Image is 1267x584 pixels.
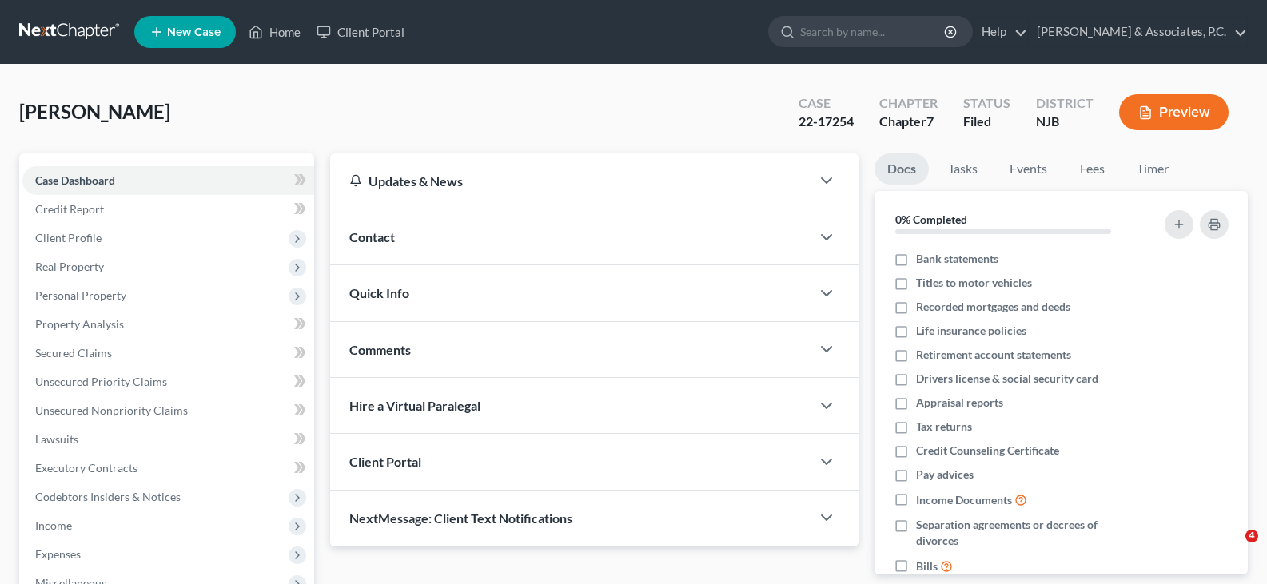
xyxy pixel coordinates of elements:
span: Personal Property [35,288,126,302]
span: Pay advices [916,467,974,483]
iframe: Intercom live chat [1213,530,1251,568]
a: Property Analysis [22,310,314,339]
a: Events [997,153,1060,185]
span: Tax returns [916,419,972,435]
span: Bank statements [916,251,998,267]
span: Income [35,518,72,532]
strong: 0% Completed [895,213,967,226]
span: Appraisal reports [916,395,1003,411]
a: Fees [1066,153,1118,185]
span: Expenses [35,547,81,561]
div: Case [799,94,854,113]
span: Client Profile [35,231,102,244]
a: Unsecured Priority Claims [22,367,314,396]
span: Secured Claims [35,346,112,360]
div: Chapter [879,113,938,131]
span: Bills [916,558,938,574]
div: 22-17254 [799,113,854,131]
span: Contact [349,229,395,244]
span: Unsecured Nonpriority Claims [35,403,188,417]
a: Client Portal [309,18,412,46]
span: 4 [1245,530,1258,542]
a: Help [974,18,1027,46]
span: Life insurance policies [916,323,1026,339]
a: Home [241,18,309,46]
span: Comments [349,342,411,357]
span: Real Property [35,260,104,273]
span: Credit Report [35,202,104,216]
a: Docs [875,153,929,185]
span: Property Analysis [35,317,124,331]
span: Unsecured Priority Claims [35,375,167,388]
span: Executory Contracts [35,461,137,475]
span: Quick Info [349,285,409,300]
a: Unsecured Nonpriority Claims [22,396,314,425]
span: Codebtors Insiders & Notices [35,490,181,503]
div: Status [963,94,1010,113]
a: Tasks [935,153,990,185]
a: [PERSON_NAME] & Associates, P.C. [1029,18,1247,46]
div: Filed [963,113,1010,131]
span: Client Portal [349,454,421,469]
span: NextMessage: Client Text Notifications [349,511,572,526]
span: 7 [926,113,934,129]
span: Lawsuits [35,432,78,446]
div: Chapter [879,94,938,113]
span: [PERSON_NAME] [19,100,170,123]
a: Credit Report [22,195,314,224]
a: Timer [1124,153,1181,185]
span: Income Documents [916,492,1012,508]
input: Search by name... [800,17,946,46]
div: District [1036,94,1094,113]
span: Separation agreements or decrees of divorces [916,517,1141,549]
button: Preview [1119,94,1229,130]
div: Updates & News [349,173,791,189]
span: Credit Counseling Certificate [916,443,1059,459]
span: Drivers license & social security card [916,371,1098,387]
span: Retirement account statements [916,347,1071,363]
span: Case Dashboard [35,173,115,187]
a: Secured Claims [22,339,314,367]
span: Recorded mortgages and deeds [916,299,1070,315]
a: Executory Contracts [22,454,314,483]
a: Lawsuits [22,425,314,454]
span: New Case [167,26,221,38]
a: Case Dashboard [22,166,314,195]
span: Hire a Virtual Paralegal [349,398,480,413]
div: NJB [1036,113,1094,131]
span: Titles to motor vehicles [916,275,1032,291]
